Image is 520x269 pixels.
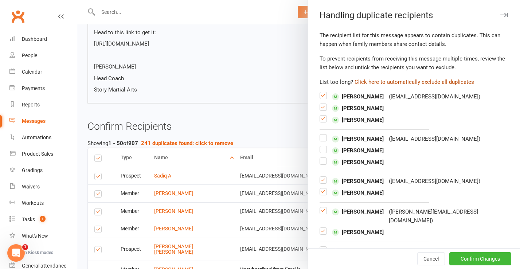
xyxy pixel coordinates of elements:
[320,31,508,48] div: The recipient list for this message appears to contain duplicates. This can happen when family me...
[9,162,77,179] a: Gradings
[389,247,480,256] div: ( [EMAIL_ADDRESS][DOMAIN_NAME] )
[9,179,77,195] a: Waivers
[332,134,384,143] span: [PERSON_NAME]
[332,158,384,167] span: [PERSON_NAME]
[320,54,508,72] div: To prevent recipients from receiving this message multiple times, review the list below and untic...
[9,7,27,26] a: Clubworx
[332,207,384,216] span: [PERSON_NAME]
[22,118,46,124] div: Messages
[22,244,28,250] span: 1
[9,228,77,244] a: What's New
[22,217,35,222] div: Tasks
[320,78,508,86] div: List too long?
[9,97,77,113] a: Reports
[22,263,66,269] div: General attendance
[9,146,77,162] a: Product Sales
[389,134,480,143] div: ( [EMAIL_ADDRESS][DOMAIN_NAME] )
[417,252,445,265] button: Cancel
[7,244,25,262] iframe: Intercom live chat
[22,233,48,239] div: What's New
[22,69,42,75] div: Calendar
[355,78,474,86] button: Click here to automatically exclude all duplicates
[332,188,384,197] span: [PERSON_NAME]
[9,31,77,47] a: Dashboard
[22,167,43,173] div: Gradings
[332,104,384,113] span: [PERSON_NAME]
[9,80,77,97] a: Payments
[22,36,47,42] div: Dashboard
[9,195,77,211] a: Workouts
[22,52,37,58] div: People
[332,116,384,124] span: [PERSON_NAME]
[9,211,77,228] a: Tasks 1
[9,47,77,64] a: People
[22,134,51,140] div: Automations
[389,92,480,101] div: ( [EMAIL_ADDRESS][DOMAIN_NAME] )
[22,102,40,108] div: Reports
[9,129,77,146] a: Automations
[22,200,44,206] div: Workouts
[40,216,46,222] span: 1
[449,252,511,265] button: Confirm Changes
[332,247,384,256] span: [PERSON_NAME]
[9,64,77,80] a: Calendar
[308,10,520,20] div: Handling duplicate recipients
[332,146,384,155] span: [PERSON_NAME]
[389,207,508,225] div: ( [PERSON_NAME][EMAIL_ADDRESS][DOMAIN_NAME] )
[332,228,384,237] span: [PERSON_NAME]
[22,184,40,190] div: Waivers
[332,177,384,186] span: [PERSON_NAME]
[9,113,77,129] a: Messages
[332,92,384,101] span: [PERSON_NAME]
[389,177,480,186] div: ( [EMAIL_ADDRESS][DOMAIN_NAME] )
[22,85,45,91] div: Payments
[22,151,53,157] div: Product Sales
